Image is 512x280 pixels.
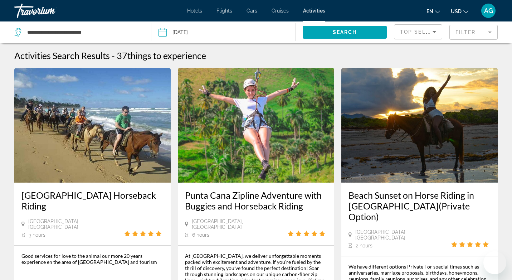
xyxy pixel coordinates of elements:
a: Beach Sunset on Horse Riding in [GEOGRAPHIC_DATA](Private Option) [348,190,491,222]
button: Filter [449,24,498,40]
span: Top Sellers [400,29,441,35]
span: Search [333,29,357,35]
button: Change currency [451,6,468,16]
a: Activities [303,8,325,14]
a: Cars [247,8,257,14]
span: [GEOGRAPHIC_DATA], [GEOGRAPHIC_DATA] [28,218,124,230]
span: things to experience [127,50,206,61]
div: Good services for love to the animal our more 20 years experience en the area of [GEOGRAPHIC_DATA... [21,253,164,265]
a: [GEOGRAPHIC_DATA] Horseback Riding [21,190,164,211]
button: Date: Sep 19, 2025 [159,21,295,43]
button: User Menu [479,3,498,18]
h1: Activities Search Results [14,50,110,61]
a: Hotels [187,8,202,14]
h2: 37 [117,50,206,61]
a: Travorium [14,1,86,20]
img: 9b.jpg [14,68,171,183]
span: 6 hours [192,232,209,238]
span: 3 hours [29,232,45,238]
span: USD [451,9,462,14]
img: ce.jpg [178,68,334,183]
a: Cruises [272,8,289,14]
span: - [112,50,115,61]
span: 2 hours [356,243,372,248]
span: [GEOGRAPHIC_DATA], [GEOGRAPHIC_DATA] [355,229,451,241]
img: 45.jpg [341,68,498,183]
a: Flights [216,8,232,14]
mat-select: Sort by [400,28,436,36]
button: Change language [426,6,440,16]
iframe: Button to launch messaging window [483,251,506,274]
span: [GEOGRAPHIC_DATA], [GEOGRAPHIC_DATA] [192,218,288,230]
span: AG [484,7,493,14]
a: Punta Cana Zipline Adventure with Buggies and Horseback Riding [185,190,327,211]
button: Search [303,26,387,39]
span: en [426,9,433,14]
